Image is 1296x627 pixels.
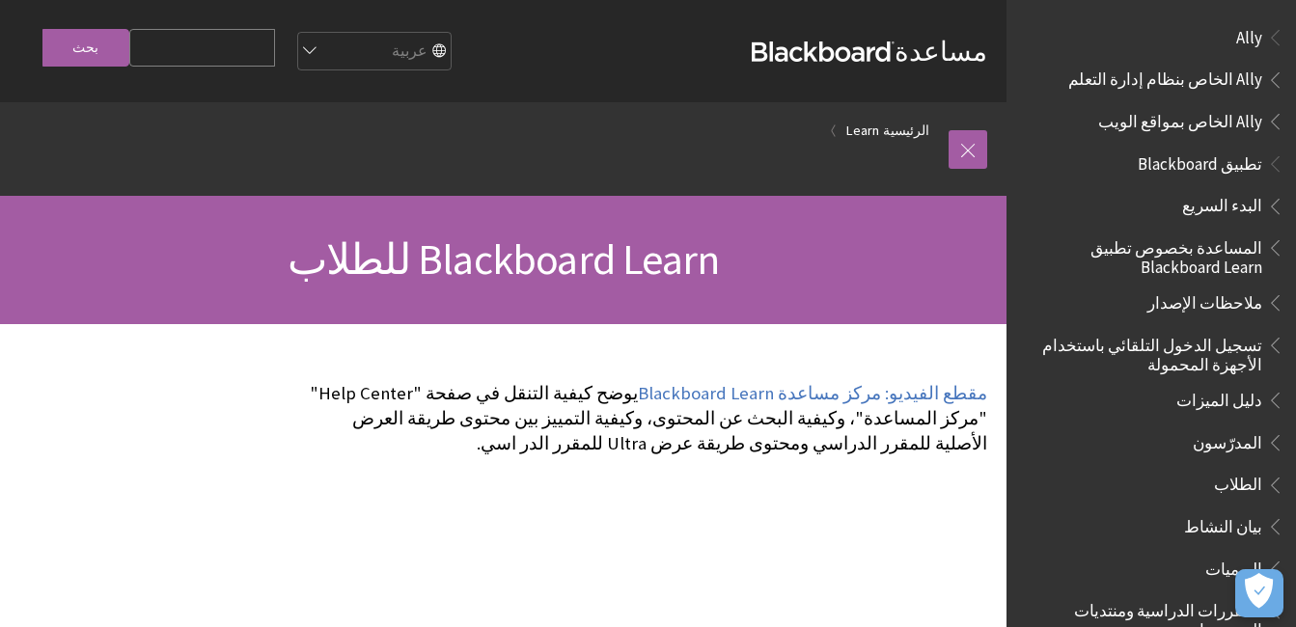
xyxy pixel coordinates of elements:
a: Learn [846,119,879,143]
a: مقطع الفيديو: مركز مساعدة Blackboard Learn [638,382,987,405]
p: يوضح كيفية التنقل في صفحة "Help Center" "مركز المساعدة"، وكيفية البحث عن المحتوى، وكيفية التمييز ... [305,381,987,457]
a: الرئيسية [883,119,929,143]
nav: Book outline for Anthology Ally Help [1018,21,1284,138]
span: Ally [1236,21,1262,47]
a: مساعدةBlackboard [752,34,987,68]
select: Site Language Selector [296,33,451,71]
input: بحث [42,29,129,67]
span: ملاحظات الإصدار [1147,286,1262,313]
span: دليل الميزات [1176,384,1262,410]
span: الطلاب [1214,469,1262,495]
span: بيان النشاط [1184,510,1262,536]
button: فتح التفضيلات [1235,569,1283,617]
span: Ally الخاص بنظام إدارة التعلم [1068,64,1262,90]
span: البدء السريع [1182,190,1262,216]
span: تطبيق Blackboard [1138,148,1262,174]
span: المدرّسون [1193,426,1262,452]
strong: Blackboard [752,41,895,62]
span: Ally الخاص بمواقع الويب [1098,105,1262,131]
span: تسجيل الدخول التلقائي باستخدام الأجهزة المحمولة [1030,329,1262,374]
span: Blackboard Learn للطلاب [288,232,719,286]
span: اليوميات [1205,553,1262,579]
span: المساعدة بخصوص تطبيق Blackboard Learn [1030,232,1262,277]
